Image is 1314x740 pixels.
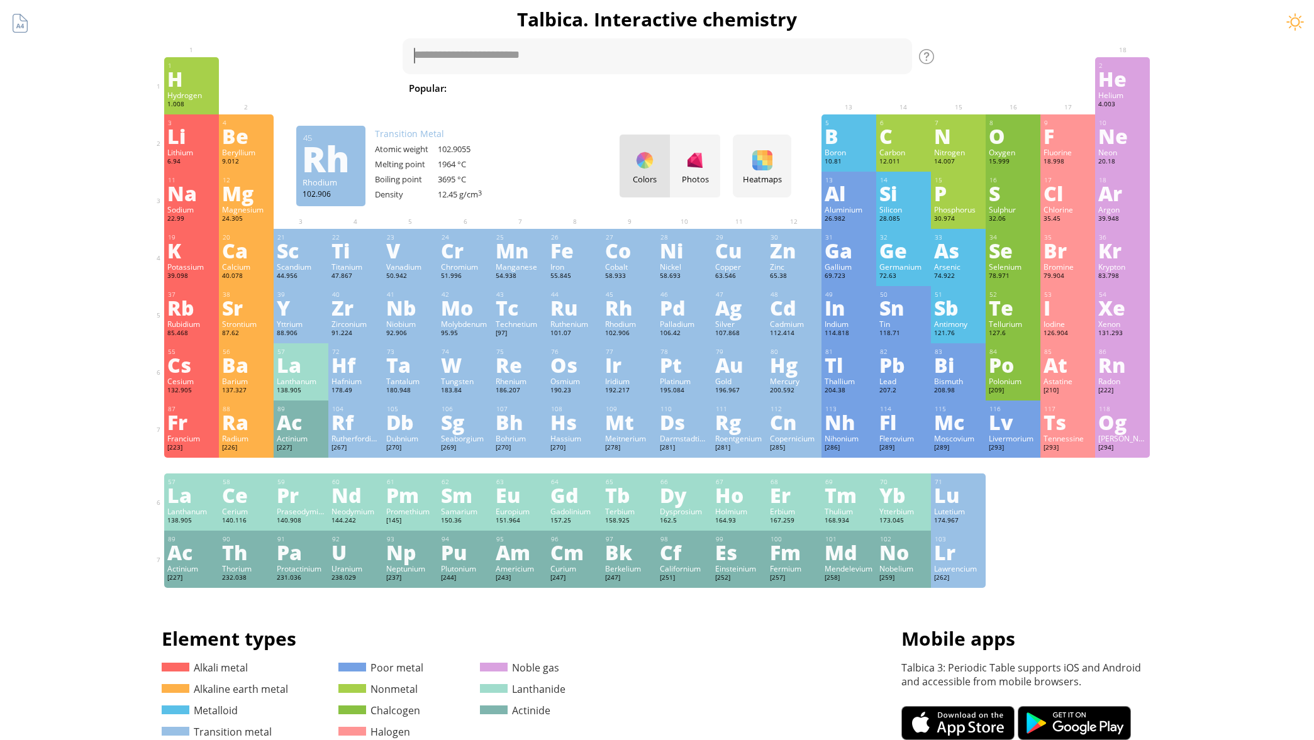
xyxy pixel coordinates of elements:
div: 57 [277,348,325,356]
div: K [167,240,216,260]
div: Fluorine [1044,147,1092,157]
div: 78 [660,348,708,356]
div: Ar [1098,183,1147,203]
div: 15 [935,176,983,184]
div: Tl [825,355,873,375]
div: Ba [222,355,270,375]
div: Potassium [167,262,216,272]
div: Copper [715,262,764,272]
div: Os [550,355,599,375]
div: 83 [935,348,983,356]
sub: 2 [626,88,630,96]
div: Selenium [989,262,1037,272]
div: Ca [222,240,270,260]
div: 40.078 [222,272,270,282]
div: 14.007 [934,157,983,167]
div: Molybdenum [441,319,489,329]
a: Chalcogen [338,704,420,717]
div: 30 [771,233,818,241]
div: 87.62 [222,329,270,339]
div: Iron [550,262,599,272]
div: 73 [387,348,435,356]
div: 72.63 [879,272,928,282]
div: Rhodium [303,177,359,188]
div: 58.693 [660,272,708,282]
div: Boron [825,147,873,157]
div: 10.81 [825,157,873,167]
h1: Talbica. Interactive chemistry [154,6,1161,32]
div: N [934,126,983,146]
div: Cadmium [770,319,818,329]
div: Tin [879,319,928,329]
div: 72 [332,348,380,356]
div: Se [989,240,1037,260]
div: 121.76 [934,329,983,339]
div: Cobalt [605,262,654,272]
div: 80 [771,348,818,356]
div: Rubidium [167,319,216,329]
div: Cesium [167,376,216,386]
div: Rn [1098,355,1147,375]
div: 29 [716,233,764,241]
div: Mo [441,297,489,318]
div: Ge [879,240,928,260]
sub: 2 [711,88,715,96]
div: 12.011 [879,157,928,167]
div: 2 [1099,62,1147,70]
div: 79 [716,348,764,356]
div: 55 [168,348,216,356]
div: 27 [606,233,654,241]
div: 95.95 [441,329,489,339]
span: Methane [779,80,834,96]
div: V [386,240,435,260]
div: 55.845 [550,272,599,282]
div: Hf [331,355,380,375]
div: Au [715,355,764,375]
div: Sr [222,297,270,318]
div: 19 [168,233,216,241]
div: 50 [880,290,928,299]
div: 1964 °C [438,158,501,170]
div: Nb [386,297,435,318]
div: 20.18 [1098,157,1147,167]
div: Ni [660,240,708,260]
div: 15.999 [989,157,1037,167]
div: Po [989,355,1037,375]
div: Sn [879,297,928,318]
div: Manganese [496,262,544,272]
span: H O [571,80,606,96]
div: 47.867 [331,272,380,282]
div: 22 [332,233,380,241]
div: Hafnium [331,376,380,386]
div: Tc [496,297,544,318]
div: Bi [934,355,983,375]
div: 8 [989,119,1037,127]
div: P [934,183,983,203]
div: Palladium [660,319,708,329]
div: 9.012 [222,157,270,167]
div: Sc [277,240,325,260]
div: Na [167,183,216,203]
div: 1 [168,62,216,70]
div: 36 [1099,233,1147,241]
div: 44.956 [277,272,325,282]
div: Photos [670,174,720,185]
div: Pt [660,355,708,375]
div: Arsenic [934,262,983,272]
div: 1.008 [167,100,216,110]
span: [MEDICAL_DATA] [838,80,930,96]
a: Poor metal [338,661,423,675]
div: 77 [606,348,654,356]
div: 74 [442,348,489,356]
div: Sodium [167,204,216,214]
div: W [441,355,489,375]
div: 7 [935,119,983,127]
div: Si [879,183,928,203]
div: Scandium [277,262,325,272]
div: 20 [223,233,270,241]
div: Cu [715,240,764,260]
div: C [879,126,928,146]
div: Ir [605,355,654,375]
div: At [1044,355,1092,375]
div: Magnesium [222,204,270,214]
